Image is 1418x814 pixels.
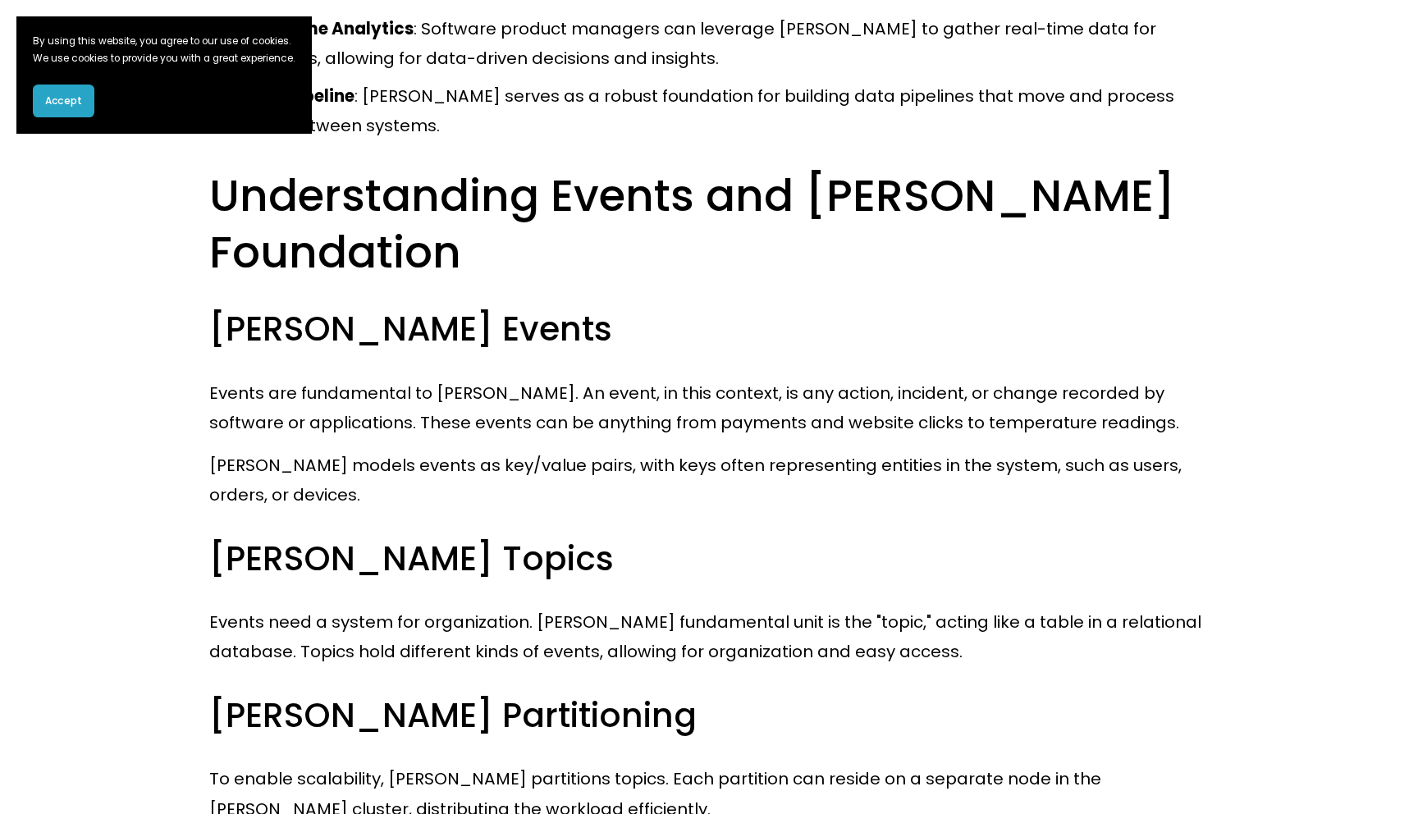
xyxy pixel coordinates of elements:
h2: Understanding Events and [PERSON_NAME] Foundation [209,167,1209,281]
span: Accept [45,94,82,108]
h3: [PERSON_NAME] Partitioning [209,693,1209,738]
strong: Real-time Analytics [242,17,414,40]
h3: [PERSON_NAME] Topics [209,537,1209,581]
p: : [PERSON_NAME] serves as a robust foundation for building data pipelines that move and process d... [242,81,1209,141]
p: : Software product managers can leverage [PERSON_NAME] to gather real-time data for analytics, al... [242,14,1209,74]
p: By using this website, you agree to our use of cookies. We use cookies to provide you with a grea... [33,33,295,68]
h3: [PERSON_NAME] Events [209,307,1209,351]
p: [PERSON_NAME] models events as key/value pairs, with keys often representing entities in the syst... [209,450,1209,510]
section: Cookie banner [16,16,312,134]
p: Events need a system for organization. [PERSON_NAME] fundamental unit is the "topic," acting like... [209,607,1209,667]
p: Events are fundamental to [PERSON_NAME]. An event, in this context, is any action, incident, or c... [209,378,1209,438]
button: Accept [33,85,94,117]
